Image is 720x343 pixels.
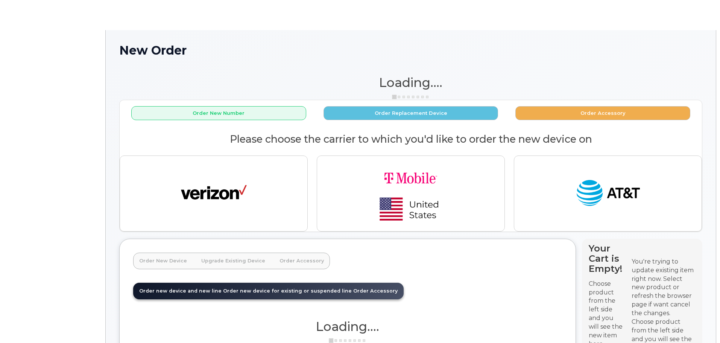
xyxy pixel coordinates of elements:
h1: New Order [119,44,702,57]
span: Order new device and new line [139,288,222,294]
button: Order Accessory [515,106,690,120]
img: at_t-fb3d24644a45acc70fc72cc47ce214d34099dfd970ee3ae2334e4251f9d920fd.png [575,177,641,210]
img: verizon-ab2890fd1dd4a6c9cf5f392cd2db4626a3dae38ee8226e09bcb5c993c4c79f81.png [181,177,247,210]
img: t-mobile-78392d334a420d5b7f0e63d4fa81f6287a21d394dc80d677554bb55bbab1186f.png [358,162,463,225]
h4: Your Cart is Empty! [589,243,625,274]
a: Order New Device [133,253,193,269]
img: ajax-loader-3a6953c30dc77f0bf724df975f13086db4f4c1262e45940f03d1251963f1bf2e.gif [392,94,430,100]
a: Upgrade Existing Device [195,253,271,269]
h1: Loading.... [133,320,562,333]
h2: Please choose the carrier to which you'd like to order the new device on [120,134,702,145]
span: Order new device for existing or suspended line [223,288,352,294]
a: Order Accessory [273,253,330,269]
button: Order Replacement Device [324,106,498,120]
span: Order Accessory [353,288,398,294]
h1: Loading.... [119,76,702,89]
button: Order New Number [131,106,306,120]
div: You're trying to update existing item right now. Select new product or refresh the browser page i... [632,258,696,318]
